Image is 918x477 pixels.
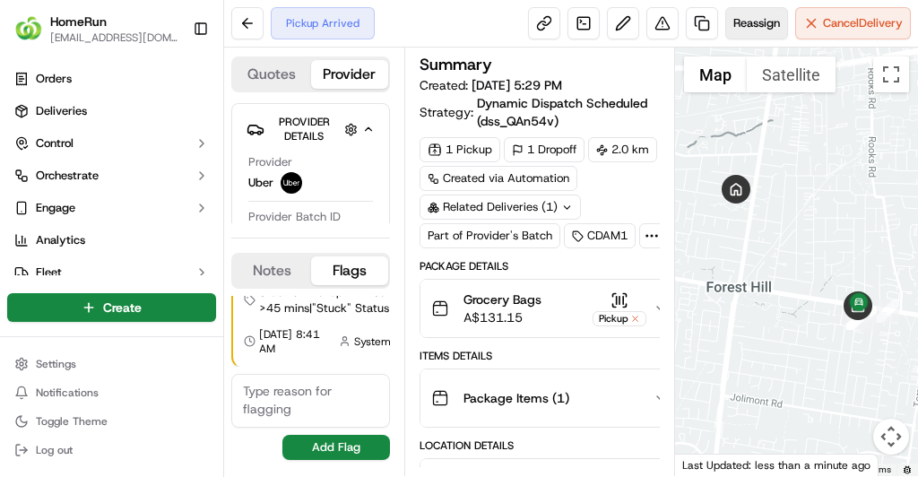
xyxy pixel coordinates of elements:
div: Last Updated: less than a minute ago [675,454,879,476]
button: Control [7,129,216,158]
span: Orders [36,71,72,87]
a: Report errors in the road map or imagery to Google [902,464,913,475]
span: Package Items ( 1 ) [463,389,569,407]
button: Fleet [7,258,216,287]
a: Dynamic Dispatch Scheduled (dss_QAn54v) [477,94,680,130]
img: Google [680,453,739,476]
span: Deliveries [36,103,87,119]
div: 5 [876,299,899,323]
div: CDAM1 [564,223,636,248]
button: HomeRun [50,13,107,30]
button: Toggle fullscreen view [873,56,909,92]
div: Location Details [420,438,680,453]
span: Provider Details [279,115,330,143]
img: uber-new-logo.jpeg [281,172,302,194]
img: HomeRun [14,14,43,43]
div: Package Details [420,259,680,273]
div: 10 [852,307,875,330]
span: Grocery Bags [463,291,541,308]
div: 1 Dropoff [504,137,585,162]
span: Control [36,135,74,152]
button: Flags [311,256,389,285]
div: Items Details [420,349,680,363]
span: [DATE] 5:29 PM [472,77,562,93]
span: Created: [420,76,562,94]
button: HomeRunHomeRun[EMAIL_ADDRESS][DOMAIN_NAME] [7,7,186,50]
span: [DATE] 8:41 AM [259,327,335,356]
button: Notifications [7,380,216,405]
button: Create [7,293,216,322]
div: Related Deliveries (1) [420,195,581,220]
button: Orchestrate [7,161,216,190]
a: Created via Automation [420,166,577,191]
button: Toggle Theme [7,409,216,434]
button: Settings [7,351,216,377]
button: Show street map [684,56,747,92]
a: Open this area in Google Maps (opens a new window) [680,453,739,476]
a: Orders [7,65,216,93]
span: Settings [36,357,76,371]
span: A$131.15 [463,308,541,326]
span: Stuck at Pickup Arrived >45 mins | "Stuck" Status [259,284,391,317]
button: Log out [7,438,216,463]
a: Analytics [7,226,216,255]
button: Quotes [233,60,311,89]
span: Uber [248,175,273,191]
button: Pickup [593,291,646,326]
span: Reassign [733,15,780,31]
button: Add Flag [282,435,390,460]
div: Pickup [593,311,646,326]
span: Engage [36,200,75,216]
span: Create [103,299,142,317]
span: Fleet [36,265,62,281]
button: Engage [7,194,216,222]
button: Notes [233,256,311,285]
span: Provider [248,154,292,170]
div: 1 Pickup [420,137,500,162]
span: Orchestrate [36,168,99,184]
span: System [354,334,391,349]
span: Toggle Theme [36,414,108,429]
button: Package Items (1) [420,369,679,427]
button: Provider [311,60,389,89]
h3: Summary [420,56,492,73]
div: Strategy: [420,94,680,130]
div: 9 [853,308,877,331]
span: Analytics [36,232,85,248]
span: Notifications [36,386,99,400]
button: Show satellite imagery [747,56,836,92]
button: CancelDelivery [795,7,911,39]
span: Log out [36,443,73,457]
button: Reassign [725,7,788,39]
span: Provider Batch ID [248,209,341,225]
span: Cancel Delivery [823,15,903,31]
button: Map camera controls [873,419,909,455]
span: Dynamic Dispatch Scheduled (dss_QAn54v) [477,94,669,130]
button: [EMAIL_ADDRESS][DOMAIN_NAME] [50,30,178,45]
button: Grocery BagsA$131.15Pickup [420,280,679,337]
a: Deliveries [7,97,216,126]
div: 2.0 km [588,137,657,162]
button: Provider Details [247,111,375,147]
